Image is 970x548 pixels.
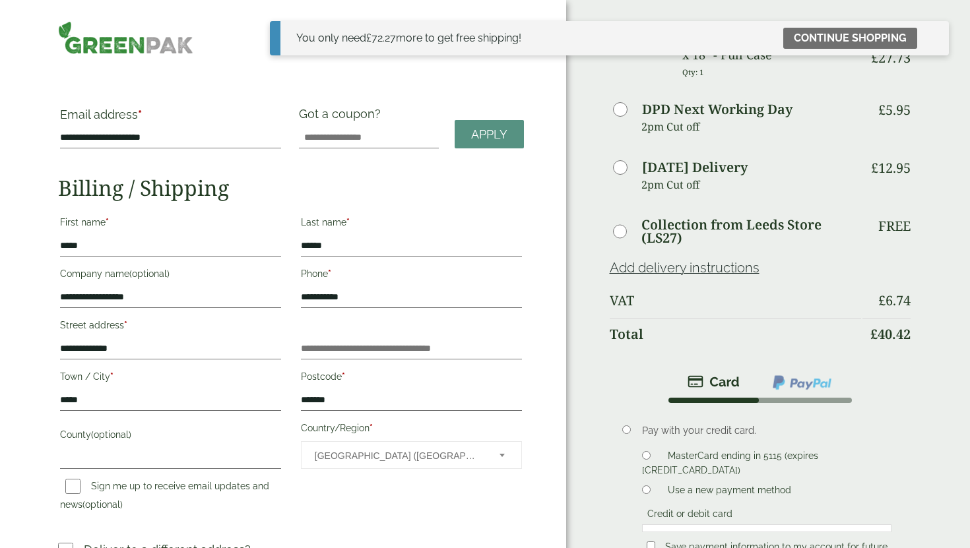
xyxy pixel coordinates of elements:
[60,367,281,390] label: Town / City
[60,316,281,338] label: Street address
[65,479,81,494] input: Sign me up to receive email updates and news(optional)
[60,264,281,287] label: Company name
[366,32,396,44] span: 72.27
[58,175,523,200] h2: Billing / Shipping
[301,441,522,469] span: Country/Region
[296,30,521,46] div: You only need more to get free shipping!
[301,367,522,390] label: Postcode
[783,28,917,49] a: Continue shopping
[91,429,131,440] span: (optional)
[301,213,522,235] label: Last name
[301,264,522,287] label: Phone
[60,213,281,235] label: First name
[346,217,350,228] abbr: required
[471,127,507,142] span: Apply
[60,481,269,514] label: Sign me up to receive email updates and news
[124,320,127,330] abbr: required
[328,268,331,279] abbr: required
[138,107,142,121] abbr: required
[58,21,193,54] img: GreenPak Supplies
[60,109,281,127] label: Email address
[370,423,373,433] abbr: required
[60,425,281,448] label: County
[301,419,522,441] label: Country/Region
[82,499,123,510] span: (optional)
[366,32,372,44] span: £
[455,120,524,148] a: Apply
[315,442,482,470] span: United Kingdom (UK)
[342,371,345,382] abbr: required
[106,217,109,228] abbr: required
[299,107,386,127] label: Got a coupon?
[110,371,113,382] abbr: required
[129,268,170,279] span: (optional)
